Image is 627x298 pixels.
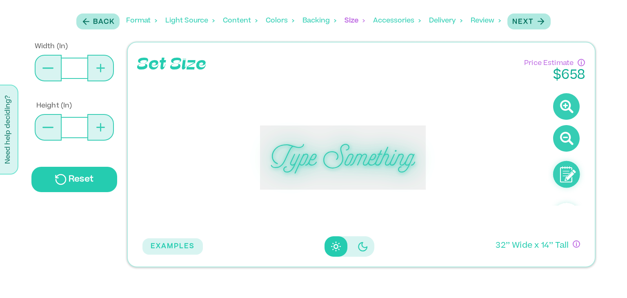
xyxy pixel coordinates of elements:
[35,42,117,52] p: Width (In)
[373,8,421,34] div: Accessories
[471,8,501,34] div: Review
[345,8,365,34] div: Size
[126,8,157,34] div: Format
[165,8,215,34] div: Light Source
[142,238,203,255] button: EXAMPLES
[223,8,258,34] div: Content
[578,59,585,66] div: Have questions about pricing or just need a human touch? Go through the process and submit an inq...
[36,101,117,111] p: Height (In)
[573,240,580,248] div: If you have questions about size, or if you can’t design exactly what you want here, no worries! ...
[76,13,120,29] button: Back
[325,236,374,257] div: Disabled elevation buttons
[138,52,206,77] p: Set Size
[260,125,426,190] div: Type Something
[507,13,551,29] button: Next
[524,68,585,83] p: $ 658
[496,240,569,252] p: 32 ’’ Wide x 14 ’’ Tall
[512,17,534,27] p: Next
[69,173,93,186] p: Reset
[586,259,627,298] iframe: Chat Widget
[266,8,294,34] div: Colors
[93,17,115,27] p: Back
[429,8,462,34] div: Delivery
[302,8,336,34] div: Backing
[524,56,574,68] p: Price Estimate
